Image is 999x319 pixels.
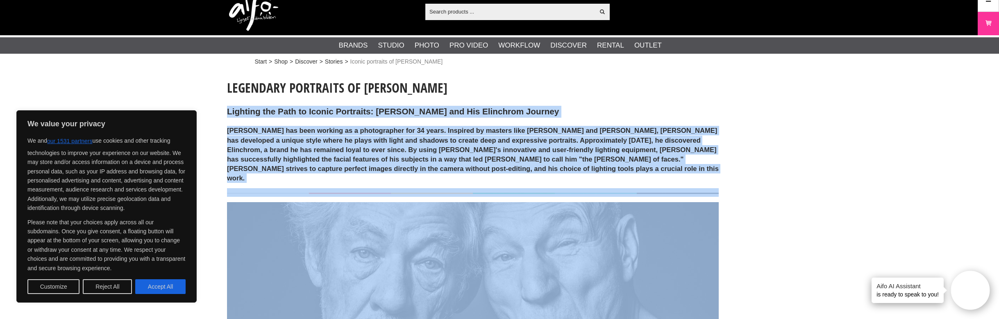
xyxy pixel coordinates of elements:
h2: Lighting the Path to Iconic Portraits: [PERSON_NAME] and His Elinchrom Journey [227,106,719,118]
button: our 1531 partners [47,134,93,148]
button: Customize [27,279,79,294]
input: Search products ... [425,5,595,18]
button: Accept All [135,279,186,294]
span: > [345,57,348,66]
a: Discover [295,57,317,66]
a: Start [255,57,267,66]
a: Studio [378,40,404,51]
a: Photo [415,40,439,51]
p: We and use cookies and other tracking technologies to improve your experience on our website. We ... [27,134,186,213]
a: Brands [339,40,368,51]
a: Outlet [634,40,662,51]
h1: Legendary Portraits of [PERSON_NAME] [227,79,719,97]
h4: Aifo AI Assistant [876,282,939,290]
a: Rental [597,40,624,51]
h4: [PERSON_NAME] has been working as a photographer for 34 years. Inspired by masters like [PERSON_N... [227,126,719,183]
button: Reject All [83,279,132,294]
a: Pro Video [450,40,488,51]
span: > [269,57,272,66]
div: We value your privacy [16,110,197,303]
span: > [320,57,323,66]
a: Discover [550,40,587,51]
a: Shop [274,57,288,66]
p: Please note that your choices apply across all our subdomains. Once you give consent, a floating ... [27,218,186,273]
a: Stories [325,57,343,66]
span: > [290,57,293,66]
div: is ready to speak to you! [872,278,944,303]
a: Workflow [498,40,540,51]
span: Iconic portraits of [PERSON_NAME] [350,57,443,66]
p: We value your privacy [27,119,186,129]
